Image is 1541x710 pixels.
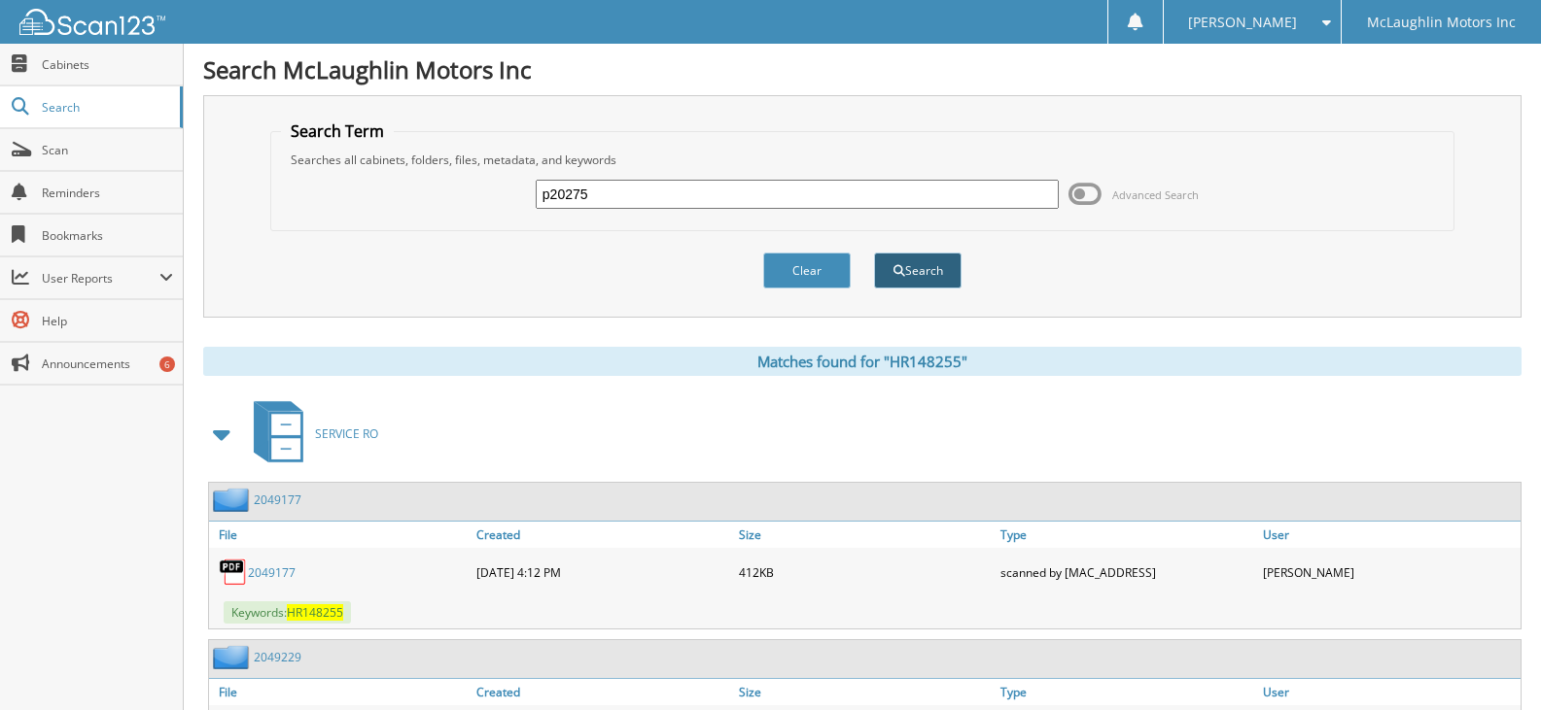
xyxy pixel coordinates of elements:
a: User [1258,522,1521,548]
img: folder2.png [213,645,254,669]
span: Search [42,99,170,116]
img: PDF.png [219,558,248,587]
span: Scan [42,142,173,158]
a: SERVICE RO [242,395,378,472]
span: Help [42,313,173,329]
div: [DATE] 4:12 PM [472,553,734,592]
span: McLaughlin Motors Inc [1367,17,1516,28]
span: Advanced Search [1112,187,1199,202]
img: scan123-logo-white.svg [19,9,165,35]
a: 2049177 [254,491,301,508]
div: scanned by [MAC_ADDRESS] [996,553,1258,592]
legend: Search Term [281,120,394,142]
a: Type [996,522,1258,548]
span: Cabinets [42,56,173,73]
a: File [209,679,472,705]
span: [PERSON_NAME] [1188,17,1297,28]
a: File [209,522,472,548]
span: Reminders [42,185,173,201]
button: Clear [763,253,851,288]
a: Size [734,679,997,705]
div: [PERSON_NAME] [1258,553,1521,592]
a: Created [472,522,734,548]
button: Search [874,253,962,288]
a: 2049229 [254,649,301,665]
iframe: Chat Widget [1444,617,1541,710]
div: Matches found for "HR148255" [203,347,1522,376]
span: User Reports [42,270,159,287]
div: 412KB [734,553,997,592]
span: Keywords: [224,601,351,624]
span: SERVICE RO [315,425,378,442]
span: HR148255 [287,604,343,621]
a: Created [472,679,734,705]
h1: Search McLaughlin Motors Inc [203,53,1522,85]
div: 6 [159,356,175,372]
div: Searches all cabinets, folders, files, metadata, and keywords [281,152,1444,168]
span: Announcements [42,355,173,372]
a: Size [734,522,997,548]
img: folder2.png [213,488,254,512]
a: User [1258,679,1521,705]
span: Bookmarks [42,227,173,244]
a: 2049177 [248,564,296,581]
a: Type [996,679,1258,705]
